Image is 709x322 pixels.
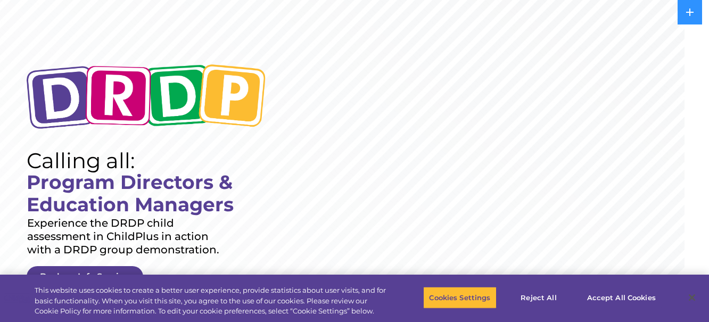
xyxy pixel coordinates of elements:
rs-layer: Calling all: [27,154,135,167]
div: This website uses cookies to create a better user experience, provide statistics about user visit... [35,285,390,317]
a: Book an Info Session [27,266,143,287]
button: Close [680,286,704,309]
rs-layer: Experience the DRDP child assessment in ChildPlus in action with a DRDP group demonstration. [27,217,231,257]
button: Cookies Settings [423,286,496,309]
rs-layer: Program Directors & Education Managers [27,171,290,216]
button: Reject All [506,286,572,309]
button: Accept All Cookies [581,286,662,309]
img: drdp logo [27,64,266,129]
